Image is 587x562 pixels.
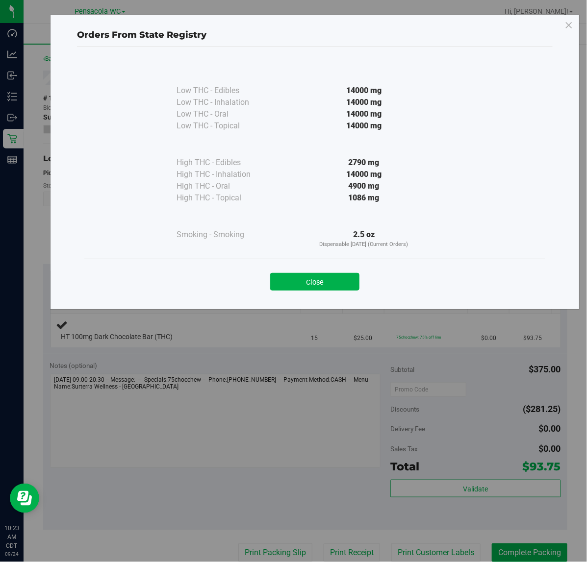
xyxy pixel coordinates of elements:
p: Dispensable [DATE] (Current Orders) [275,241,453,249]
div: 14000 mg [275,85,453,97]
div: Low THC - Inhalation [177,97,275,108]
iframe: Resource center [10,484,39,513]
div: 1086 mg [275,192,453,204]
div: 4900 mg [275,180,453,192]
div: High THC - Edibles [177,157,275,169]
span: Orders From State Registry [77,29,206,40]
button: Close [270,273,359,291]
div: High THC - Inhalation [177,169,275,180]
div: 14000 mg [275,120,453,132]
div: 2790 mg [275,157,453,169]
div: 14000 mg [275,108,453,120]
div: Smoking - Smoking [177,229,275,241]
div: 14000 mg [275,169,453,180]
div: 2.5 oz [275,229,453,249]
div: High THC - Topical [177,192,275,204]
div: 14000 mg [275,97,453,108]
div: Low THC - Topical [177,120,275,132]
div: High THC - Oral [177,180,275,192]
div: Low THC - Edibles [177,85,275,97]
div: Low THC - Oral [177,108,275,120]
